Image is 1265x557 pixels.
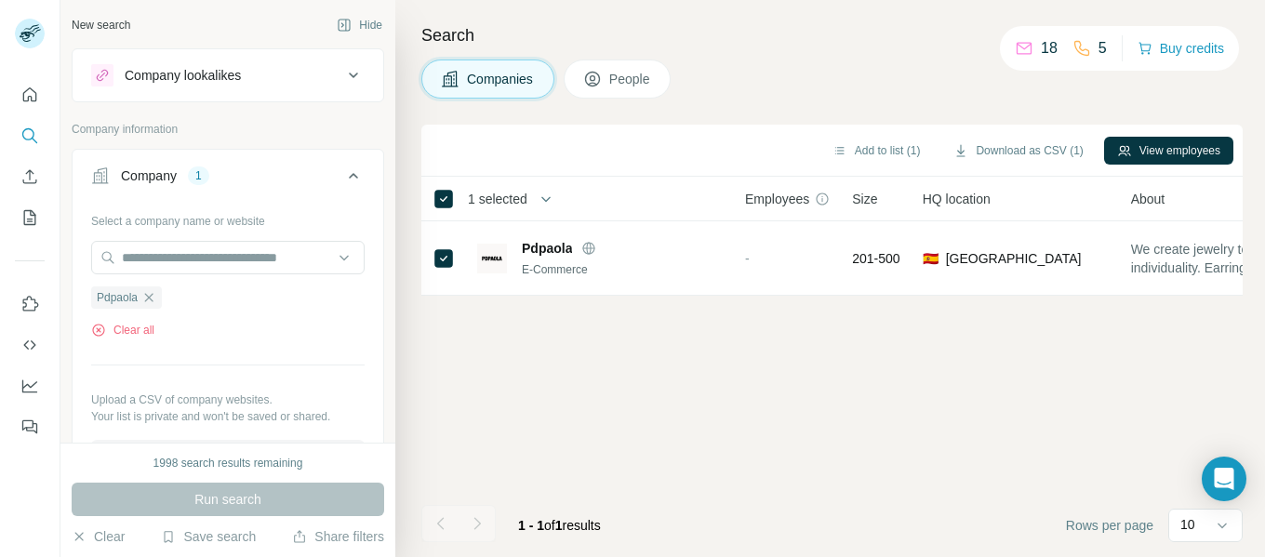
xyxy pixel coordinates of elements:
span: 1 selected [468,190,527,208]
span: Employees [745,190,809,208]
h4: Search [421,22,1243,48]
button: Company1 [73,153,383,206]
span: People [609,70,652,88]
div: 1998 search results remaining [153,455,303,471]
button: Quick start [15,78,45,112]
button: Search [15,119,45,153]
span: About [1131,190,1165,208]
span: Companies [467,70,535,88]
button: Add to list (1) [819,137,934,165]
span: 1 [555,518,563,533]
button: Hide [324,11,395,39]
span: - [745,251,750,266]
button: View employees [1104,137,1233,165]
button: Company lookalikes [73,53,383,98]
p: 18 [1041,37,1058,60]
div: New search [72,17,130,33]
button: Feedback [15,410,45,444]
span: 1 - 1 [518,518,544,533]
button: Upload a list of companies [91,440,365,473]
div: E-Commerce [522,261,723,278]
button: Use Surfe API [15,328,45,362]
span: HQ location [923,190,991,208]
button: Enrich CSV [15,160,45,193]
span: 201-500 [852,249,899,268]
span: [GEOGRAPHIC_DATA] [946,249,1082,268]
span: results [518,518,601,533]
p: 5 [1099,37,1107,60]
div: Company [121,166,177,185]
img: Logo of Pdpaola [477,244,507,273]
button: Dashboard [15,369,45,403]
button: My lists [15,201,45,234]
span: 🇪🇸 [923,249,939,268]
div: Company lookalikes [125,66,241,85]
button: Save search [161,527,256,546]
p: Your list is private and won't be saved or shared. [91,408,365,425]
span: of [544,518,555,533]
div: Open Intercom Messenger [1202,457,1246,501]
div: 1 [188,167,209,184]
p: 10 [1180,515,1195,534]
p: Company information [72,121,384,138]
span: Rows per page [1066,516,1153,535]
p: Upload a CSV of company websites. [91,391,365,408]
span: Pdpaola [97,289,138,306]
span: Pdpaola [522,239,572,258]
button: Use Surfe on LinkedIn [15,287,45,321]
button: Buy credits [1138,35,1224,61]
button: Share filters [292,527,384,546]
button: Download as CSV (1) [940,137,1096,165]
button: Clear all [91,322,154,338]
span: Size [852,190,877,208]
button: Clear [72,527,125,546]
div: Select a company name or website [91,206,365,230]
